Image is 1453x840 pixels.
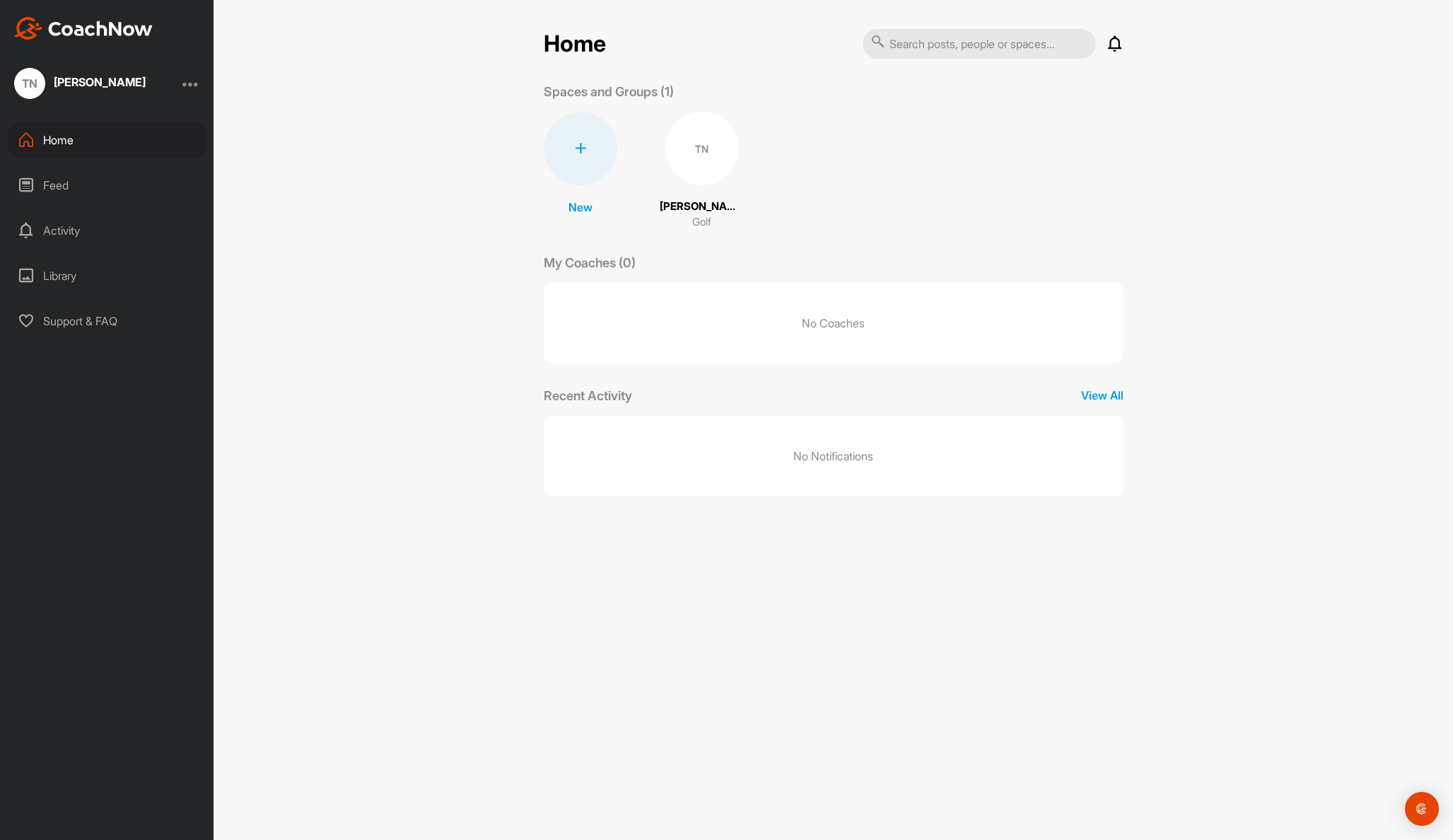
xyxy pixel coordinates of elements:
[665,112,739,185] div: TN
[692,214,711,231] p: Golf
[8,213,207,248] div: Activity
[568,199,593,216] p: New
[8,303,207,339] div: Support & FAQ
[544,253,636,272] p: My Coaches (0)
[14,68,45,99] div: TN
[544,30,606,58] h2: Home
[1405,792,1439,826] div: Open Intercom Messenger
[54,76,146,88] div: [PERSON_NAME]
[1081,387,1124,404] p: View All
[793,448,873,465] p: No Notifications
[544,82,674,101] p: Spaces and Groups (1)
[660,112,745,231] a: TN[PERSON_NAME]Golf
[14,17,153,40] img: CoachNow
[863,29,1096,59] input: Search posts, people or spaces...
[8,258,207,293] div: Library
[544,283,1124,363] p: No Coaches
[8,168,207,203] div: Feed
[544,386,632,405] p: Recent Activity
[660,199,745,215] p: [PERSON_NAME]
[8,122,207,158] div: Home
